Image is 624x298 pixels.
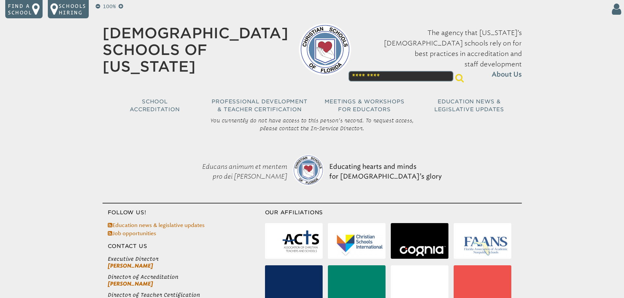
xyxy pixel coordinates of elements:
[130,98,180,113] span: School Accreditation
[108,281,153,287] a: [PERSON_NAME]
[325,98,405,113] span: Meetings & Workshops for Educators
[108,255,265,262] span: Executive Director
[180,145,290,198] p: Educans animum et mentem pro dei [PERSON_NAME]
[59,3,86,16] p: Schools Hiring
[108,222,205,228] a: Education news & legislative updates
[327,145,444,198] p: Educating hearts and minds for [DEMOGRAPHIC_DATA]’s glory
[212,98,307,113] span: Professional Development & Teacher Certification
[265,209,522,217] h3: Our Affiliations
[103,25,288,75] a: [DEMOGRAPHIC_DATA] Schools of [US_STATE]
[293,154,324,186] img: csf-logo-web-colors.png
[108,263,153,269] a: [PERSON_NAME]
[299,23,351,76] img: csf-logo-web-colors.png
[492,69,522,80] span: About Us
[103,209,265,217] h3: Follow Us!
[362,27,522,80] p: The agency that [US_STATE]’s [DEMOGRAPHIC_DATA] schools rely on for best practices in accreditati...
[337,235,383,256] img: Christian Schools International
[102,3,117,10] p: 100%
[400,246,446,256] img: Cognia
[108,230,156,237] a: Job opportunities
[108,273,265,280] span: Director of Accreditation
[8,3,32,16] p: Find a school
[103,242,265,250] h3: Contact Us
[205,114,420,135] p: You currently do not have access to this person’s record. To request access, please contact the I...
[463,236,509,256] img: Florida Association of Academic Nonpublic Schools
[282,228,320,256] img: Association of Christian Teachers & Schools
[434,98,504,113] span: Education News & Legislative Updates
